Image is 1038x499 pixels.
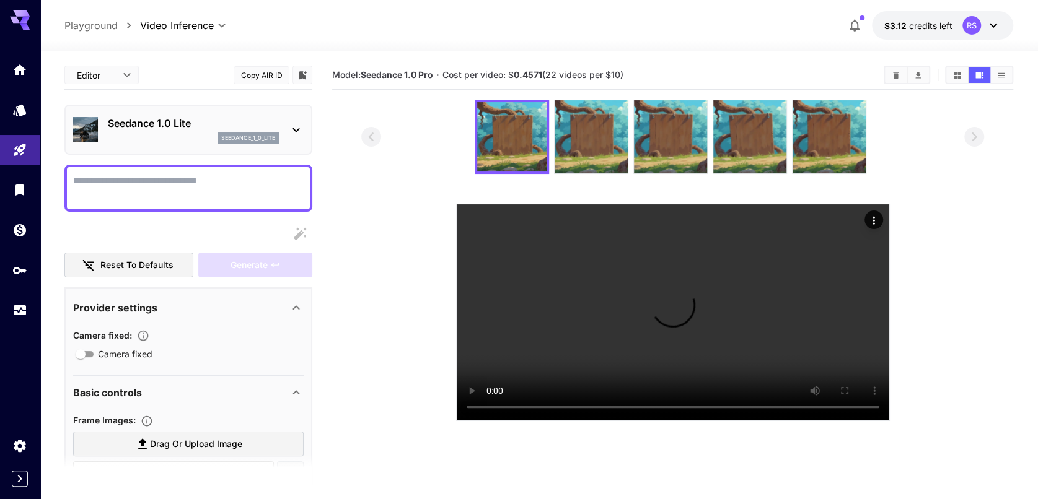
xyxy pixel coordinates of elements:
[442,69,623,80] span: Cost per video: $ (22 videos per $10)
[361,69,433,80] b: Seedance 1.0 Pro
[73,330,132,341] span: Camera fixed :
[12,303,27,318] div: Usage
[150,436,242,452] span: Drag or upload image
[962,16,981,35] div: RS
[297,67,308,82] button: Add to library
[221,134,275,142] p: seedance_1_0_lite
[884,20,909,31] span: $3.12
[990,67,1012,83] button: Show videos in list view
[73,385,142,400] p: Basic controls
[73,300,157,315] p: Provider settings
[73,415,136,425] span: Frame Images :
[64,253,193,278] button: Reset to defaults
[872,11,1013,40] button: $3.11818RS
[73,111,304,149] div: Seedance 1.0 Liteseedance_1_0_lite
[234,66,289,84] button: Copy AIR ID
[555,100,628,173] img: yXJ8uwAAAAGSURBVAMAN8DcI8XbxlcAAAAASUVORK5CYII=
[73,293,304,323] div: Provider settings
[12,471,28,487] button: Expand sidebar
[514,69,542,80] b: 0.4571
[73,432,304,457] label: Drag or upload image
[884,19,952,32] div: $3.11818
[12,438,27,453] div: Settings
[864,210,883,229] div: Actions
[12,182,27,197] div: Library
[436,67,439,82] p: ·
[884,66,930,84] div: Clear videosDownload All
[98,347,152,360] span: Camera fixed
[73,378,304,407] div: Basic controls
[477,102,547,171] img: 9srDLDAAAABklEQVQDAHM+w5YYph56AAAAAElFTkSuQmCC
[713,100,786,173] img: ruDXpAAAAAElFTkSuQmCC
[634,100,707,173] img: Yy52EQAAAAZJREFUAwCrltX57bhKygAAAABJRU5ErkJggg==
[945,66,1013,84] div: Show videos in grid viewShow videos in video viewShow videos in list view
[12,102,27,118] div: Models
[77,69,115,82] span: Editor
[12,62,27,77] div: Home
[332,69,433,80] span: Model:
[946,67,968,83] button: Show videos in grid view
[12,263,27,278] div: API Keys
[793,100,866,173] img: hUHotAAAABklEQVQDAGtrOdJ4ngHvAAAAAElFTkSuQmCC
[64,18,118,33] a: Playground
[885,67,907,83] button: Clear videos
[907,67,929,83] button: Download All
[969,67,990,83] button: Show videos in video view
[108,116,279,131] p: Seedance 1.0 Lite
[12,142,27,158] div: Playground
[140,18,214,33] span: Video Inference
[12,222,27,238] div: Wallet
[909,20,952,31] span: credits left
[64,18,140,33] nav: breadcrumb
[136,415,158,427] button: Upload frame images.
